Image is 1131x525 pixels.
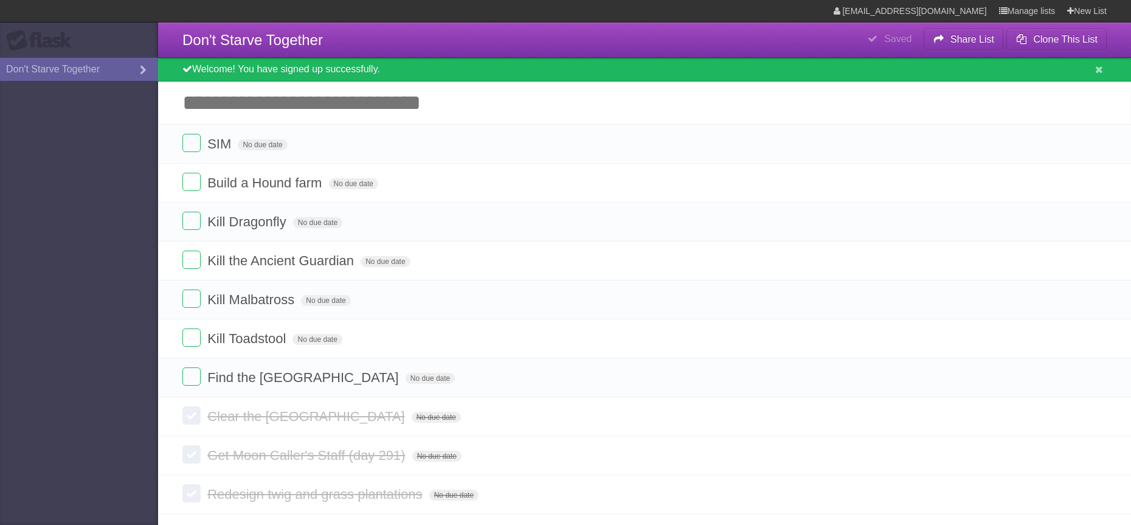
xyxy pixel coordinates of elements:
label: Done [182,290,201,308]
div: Flask [6,30,79,52]
label: Done [182,445,201,464]
label: Done [182,173,201,191]
label: Done [182,367,201,386]
span: Get Moon Caller's Staff (day 291) [207,448,408,463]
span: Kill Toadstool [207,331,289,346]
span: Kill Malbatross [207,292,297,307]
span: No due date [429,490,479,501]
span: No due date [293,217,342,228]
span: Build a Hound farm [207,175,325,190]
div: Welcome! You have signed up successfully. [158,58,1131,82]
label: Done [182,484,201,502]
b: Share List [950,34,994,44]
span: Kill Dragonfly [207,214,289,229]
span: No due date [292,334,342,345]
button: Clone This List [1006,29,1107,50]
b: Clone This List [1033,34,1098,44]
span: Don't Starve Together [182,32,323,48]
span: No due date [361,256,410,267]
span: No due date [238,139,287,150]
label: Done [182,134,201,152]
button: Share List [924,29,1004,50]
label: Done [182,329,201,347]
span: Kill the Ancient Guardian [207,253,357,268]
label: Done [182,212,201,230]
span: Redesign twig and grass plantations [207,487,425,502]
b: Saved [884,33,911,44]
span: No due date [412,412,461,423]
span: No due date [412,451,462,462]
span: Clear the [GEOGRAPHIC_DATA] [207,409,407,424]
label: Done [182,251,201,269]
span: Find the [GEOGRAPHIC_DATA] [207,370,402,385]
span: No due date [329,178,378,189]
span: No due date [301,295,350,306]
span: No due date [406,373,455,384]
span: SIM [207,136,234,151]
label: Done [182,406,201,425]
